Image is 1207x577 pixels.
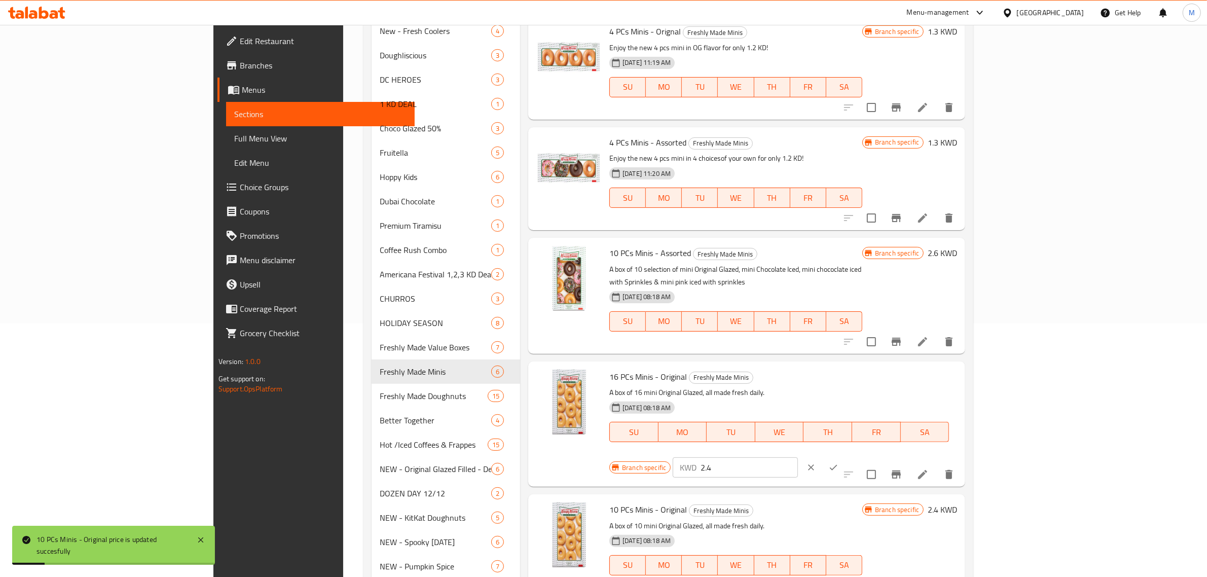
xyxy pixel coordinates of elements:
span: HOLIDAY SEASON [380,317,491,329]
div: Choco Glazed 50%3 [372,116,520,140]
span: Branch specific [871,137,923,147]
a: Edit Menu [226,151,415,175]
div: items [491,341,504,353]
span: 4 [492,416,503,425]
button: SU [609,188,646,208]
div: items [488,390,504,402]
button: FR [790,555,826,575]
span: SA [830,314,858,329]
div: HOLIDAY SEASON8 [372,311,520,335]
span: MO [650,191,678,205]
span: Choice Groups [240,181,407,193]
button: MO [646,311,682,332]
span: SU [614,425,654,440]
div: NEW - KitKat Doughnuts5 [372,506,520,530]
span: 3 [492,294,503,304]
span: 7 [492,343,503,352]
button: SA [826,555,862,575]
button: TH [754,311,790,332]
span: FR [794,80,822,94]
div: items [491,74,504,86]
span: WE [722,314,750,329]
div: Premium Tiramisu1 [372,213,520,238]
div: 1 KD DEAL1 [372,92,520,116]
a: Menu disclaimer [217,248,415,272]
p: KWD [680,461,697,474]
span: SU [614,191,642,205]
div: 10 PCs Minis - Original price is updated succesfully [36,534,187,557]
button: FR [790,77,826,97]
button: MO [646,555,682,575]
span: TH [758,80,786,94]
span: Grocery Checklist [240,327,407,339]
span: 6 [492,464,503,474]
button: SA [826,188,862,208]
span: Hoppy Kids [380,171,491,183]
input: Please enter price [701,457,798,478]
a: Edit menu item [917,212,929,224]
span: Version: [218,355,243,368]
img: 4 PCs Minis - Orignal [536,24,601,89]
h6: 1.3 KWD [928,24,957,39]
button: delete [937,330,961,354]
div: Dubai Chocolate1 [372,189,520,213]
button: MO [646,77,682,97]
button: Branch-specific-item [884,462,908,487]
a: Grocery Checklist [217,321,415,345]
span: Edit Restaurant [240,35,407,47]
span: 3 [492,75,503,85]
a: Choice Groups [217,175,415,199]
span: 4 PCs Minis - Orignal [609,24,681,39]
span: WE [722,80,750,94]
div: NEW - Original Glazed Filled - Delight Range- Talabat Exclusive6 [372,457,520,481]
span: 1.0.0 [245,355,261,368]
span: Sections [234,108,407,120]
div: Coffee Rush Combo1 [372,238,520,262]
div: items [491,512,504,524]
img: 16 PCs Minis - Original [536,370,601,435]
span: 1 [492,197,503,206]
a: Menus [217,78,415,102]
span: 16 PCs Minis - Original [609,369,687,384]
h6: 1.3 KWD [928,135,957,150]
div: items [491,293,504,305]
button: FR [852,422,901,442]
button: clear [800,456,822,479]
h6: 2.4 KWD [928,502,957,517]
span: Freshly Made Minis [693,248,757,260]
div: Freshly Made Doughnuts15 [372,384,520,408]
span: DC HEROES [380,74,491,86]
div: NEW - Original Glazed Filled - Delight Range- Talabat Exclusive [380,463,491,475]
button: FR [790,311,826,332]
button: SA [826,311,862,332]
button: TH [754,555,790,575]
button: SA [901,422,949,442]
button: WE [718,188,754,208]
span: SA [830,191,858,205]
img: 10 PCs Minis - Original [536,502,601,567]
p: A box of 10 mini Original Glazed, all made fresh daily. [609,520,862,532]
span: FR [794,558,822,572]
div: Fruitella5 [372,140,520,165]
span: TU [711,425,751,440]
span: DOZEN DAY 12/12 [380,487,491,499]
span: 15 [488,440,503,450]
span: TU [686,314,714,329]
div: items [491,536,504,548]
span: FR [794,191,822,205]
button: delete [937,462,961,487]
p: Enjoy the new 4 pcs mini in 4 choicesof your own for only 1.2 KD! [609,152,862,165]
a: Edit menu item [917,336,929,348]
button: TH [803,422,852,442]
span: NEW - Pumpkin Spice [380,560,491,572]
button: FR [790,188,826,208]
div: items [491,171,504,183]
span: Branch specific [618,463,670,473]
button: delete [937,95,961,120]
span: New - Fresh Coolers [380,25,491,37]
div: items [491,147,504,159]
div: Americana Festival 1,2,3 KD Deals2 [372,262,520,286]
